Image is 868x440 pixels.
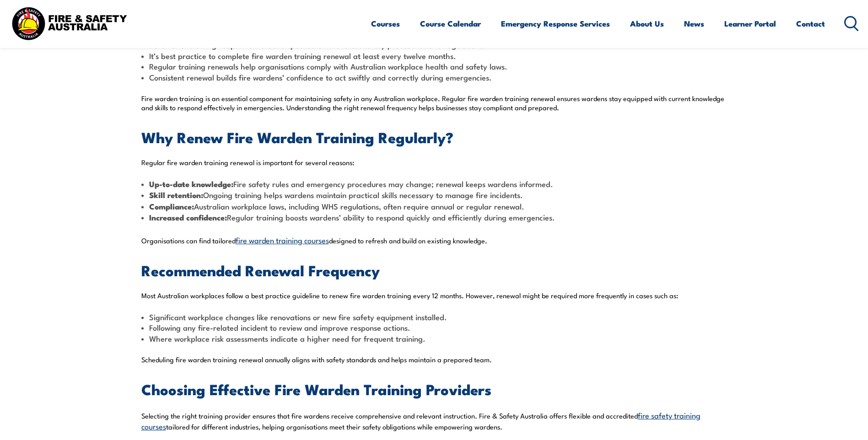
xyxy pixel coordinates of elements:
span: Consistent renewal builds fire wardens’ confidence to act swiftly and correctly during emergencies. [149,71,492,83]
a: fire safety training courses [141,409,701,431]
span: Selecting the right training provider ensures that fire wardens receive comprehensive and relevan... [141,411,638,420]
span: tailored for different industries, helping organisations meet their safety obligations while empo... [166,422,502,431]
a: About Us [630,11,664,36]
span: Recommended Renewal Frequency [141,258,380,281]
span: Organisations can find tailored [141,236,236,245]
span: Significant workplace changes like renovations or new fire safety equipment installed. [149,311,447,322]
a: Courses [371,11,400,36]
span: Scheduling fire warden training renewal annually aligns with safety standards and helps maintain ... [141,354,492,364]
span: Increased confidence: [149,211,227,223]
span: Regular fire warden training renewal is important for several reasons: [141,157,354,167]
span: Regular training renewals help organisations comply with Australian workplace health and safety l... [149,60,507,72]
span: designed to refresh and build on existing knowledge. [329,236,487,245]
a: Learner Portal [724,11,776,36]
span: Regular training boosts wardens’ ability to respond quickly and efficiently during emergencies. [227,211,555,223]
span: Why Renew Fire Warden Training Regularly? [141,125,453,148]
a: News [684,11,704,36]
span: Ongoing training helps wardens maintain practical skills necessary to manage fire incidents. [203,189,523,200]
span: Following any fire-related incident to review and improve response actions. [149,322,410,333]
span: Up-to-date knowledge: [149,178,233,190]
span: It’s best practice to complete fire warden training renewal at least every twelve months. [149,50,456,61]
a: fire warden training courses [236,234,329,245]
span: Skill retention: [149,189,203,201]
span: Most Australian workplaces follow a best practice guideline to renew fire warden training every 1... [141,290,678,300]
a: Contact [796,11,825,36]
span: Australian workplace laws, including WHS regulations, often require annual or regular renewal. [194,200,524,212]
span: Where workplace risk assessments indicate a higher need for frequent training. [149,333,426,344]
span: Compliance: [149,200,194,212]
span: Fire warden training is an essential component for maintaining safety in any Australian workplace... [141,93,724,112]
span: Fire safety rules and emergency procedures may change; renewal keeps wardens informed. [233,178,553,189]
a: Emergency Response Services [501,11,610,36]
span: Choosing Effective Fire Warden Training Providers [141,377,491,400]
a: Course Calendar [420,11,481,36]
